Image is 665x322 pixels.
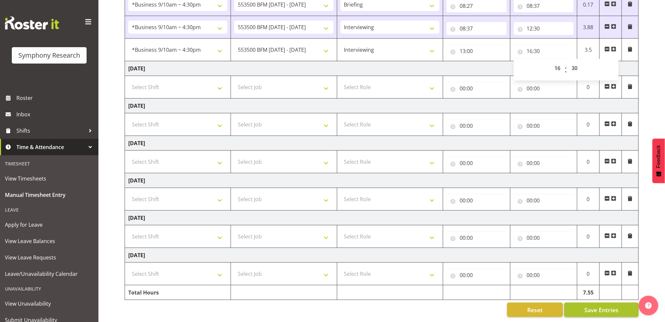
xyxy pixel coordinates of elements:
input: Click to select... [514,119,574,132]
span: Time & Attendance [16,142,85,152]
td: [DATE] [125,99,639,113]
td: [DATE] [125,211,639,225]
span: Shifts [16,126,85,136]
input: Click to select... [447,269,507,282]
div: Timesheet [2,157,97,170]
button: Reset [507,303,563,317]
span: Save Entries [584,306,618,314]
a: View Leave Balances [2,233,97,249]
td: 0 [577,263,599,285]
input: Click to select... [447,119,507,132]
span: Reset [527,306,543,314]
span: Roster [16,93,95,103]
input: Click to select... [447,45,507,58]
td: 0 [577,76,599,99]
td: [DATE] [125,136,639,151]
input: Click to select... [447,82,507,95]
div: Leave [2,203,97,217]
button: Feedback - Show survey [653,139,665,183]
img: Rosterit website logo [5,16,59,29]
a: View Leave Requests [2,249,97,266]
span: Apply for Leave [5,220,94,230]
td: 3.88 [577,16,599,39]
input: Click to select... [514,82,574,95]
td: [DATE] [125,173,639,188]
td: 0 [577,188,599,211]
span: View Timesheets [5,174,94,183]
td: 0 [577,225,599,248]
span: View Leave Balances [5,236,94,246]
a: View Timesheets [2,170,97,187]
input: Click to select... [514,269,574,282]
input: Click to select... [514,45,574,58]
a: Leave/Unavailability Calendar [2,266,97,282]
div: Unavailability [2,282,97,295]
button: Save Entries [564,303,639,317]
span: Feedback [656,145,662,168]
span: View Unavailability [5,299,94,309]
td: [DATE] [125,248,639,263]
td: [DATE] [125,61,639,76]
input: Click to select... [514,231,574,244]
td: 0 [577,113,599,136]
td: 3.5 [577,39,599,61]
input: Click to select... [447,22,507,35]
img: help-xxl-2.png [645,302,652,309]
td: Total Hours [125,285,231,300]
div: Symphony Research [18,50,80,60]
input: Click to select... [514,194,574,207]
input: Click to select... [447,157,507,170]
a: Manual Timesheet Entry [2,187,97,203]
td: 0 [577,151,599,173]
input: Click to select... [447,194,507,207]
td: 7.55 [577,285,599,300]
span: Leave/Unavailability Calendar [5,269,94,279]
input: Click to select... [514,22,574,35]
span: Inbox [16,109,95,119]
span: Manual Timesheet Entry [5,190,94,200]
a: View Unavailability [2,295,97,312]
span: : [565,62,567,78]
a: Apply for Leave [2,217,97,233]
input: Click to select... [514,157,574,170]
input: Click to select... [447,231,507,244]
span: View Leave Requests [5,253,94,262]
